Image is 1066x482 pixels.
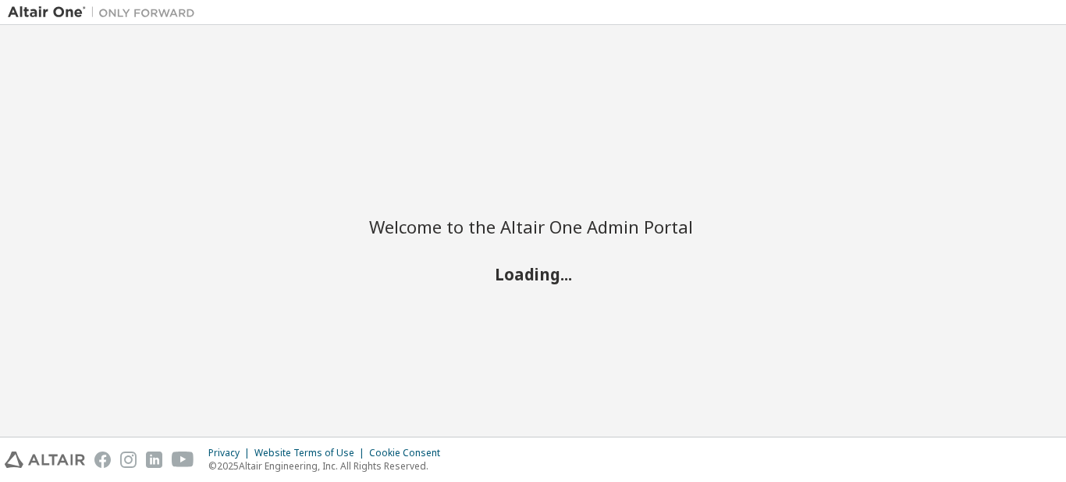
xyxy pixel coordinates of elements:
[94,452,111,468] img: facebook.svg
[369,447,449,459] div: Cookie Consent
[208,447,254,459] div: Privacy
[254,447,369,459] div: Website Terms of Use
[8,5,203,20] img: Altair One
[5,452,85,468] img: altair_logo.svg
[208,459,449,473] p: © 2025 Altair Engineering, Inc. All Rights Reserved.
[120,452,137,468] img: instagram.svg
[146,452,162,468] img: linkedin.svg
[172,452,194,468] img: youtube.svg
[369,216,697,237] h2: Welcome to the Altair One Admin Portal
[369,263,697,284] h2: Loading...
